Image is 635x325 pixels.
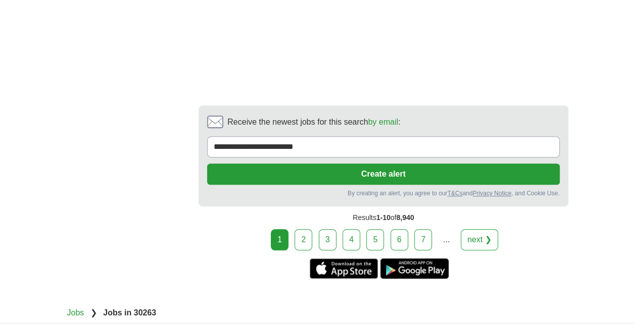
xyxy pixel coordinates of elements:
[376,213,390,222] span: 1-10
[447,190,462,197] a: T&Cs
[343,229,360,250] a: 4
[207,164,559,185] button: Create alert
[397,213,414,222] span: 8,940
[67,308,84,317] a: Jobs
[390,229,408,250] a: 6
[319,229,336,250] a: 3
[366,229,384,250] a: 5
[414,229,432,250] a: 7
[368,118,399,126] a: by email
[227,116,400,128] span: Receive the newest jobs for this search :
[103,308,156,317] strong: Jobs in 30263
[310,258,378,279] a: Get the iPhone app
[380,258,449,279] a: Get the Android app
[436,230,457,250] div: ...
[472,190,511,197] a: Privacy Notice
[199,206,568,229] div: Results of
[461,229,498,250] a: next ❯
[207,189,559,198] div: By creating an alert, you agree to our and , and Cookie Use.
[90,308,97,317] span: ❯
[271,229,288,250] div: 1
[295,229,312,250] a: 2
